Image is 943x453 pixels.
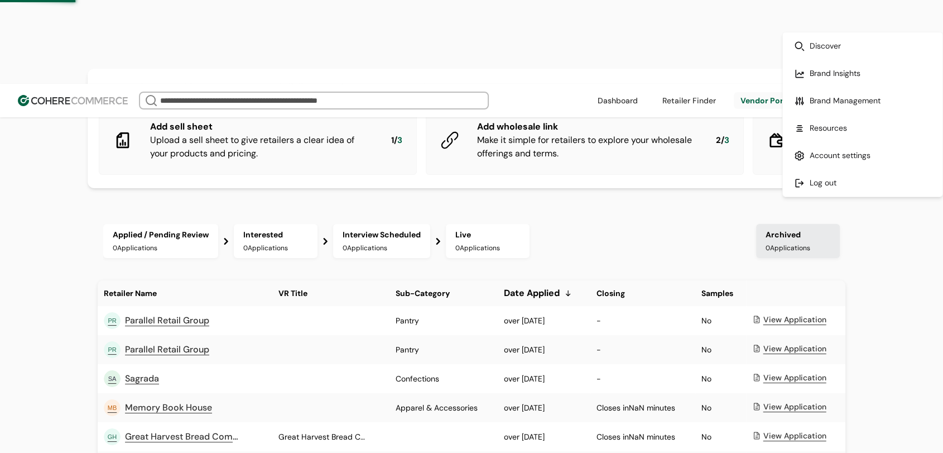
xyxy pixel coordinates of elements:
[396,288,450,298] span: Sub-Category
[701,288,733,298] span: Samples
[763,401,826,413] div: View Application
[766,229,830,241] div: Archived
[397,134,402,147] span: 3
[243,229,308,241] div: Interested
[243,243,308,253] div: 0 Applications
[113,229,209,241] div: Applied / Pending Review
[150,133,373,160] div: Upload a sell sheet to give retailers a clear idea of your products and pricing.
[701,431,711,443] span: No
[125,343,209,356] div: Parallel Retail Group
[125,372,159,385] div: Sagrada
[701,344,711,356] span: No
[752,401,826,413] a: View Application
[104,370,159,387] a: SASagrada
[343,229,421,241] div: Interview Scheduled
[396,315,485,327] div: Pantry
[504,287,560,300] span: Date Applied
[763,430,826,442] div: View Application
[278,288,307,298] span: VR Title
[591,309,695,332] div: -
[504,344,584,356] div: over [DATE]
[701,315,711,327] span: No
[752,430,826,442] a: View Application
[104,399,212,416] a: MBMemory Book House
[591,368,695,390] div: -
[477,120,698,133] div: Add wholesale link
[596,402,686,414] div: Closes in NaN minutes
[701,402,711,414] span: No
[716,134,721,147] span: 2
[752,343,826,355] a: View Application
[278,431,368,443] div: Great Harvest Bread Company
[763,372,826,384] div: View Application
[104,428,243,445] a: GHGreat Harvest Bread Company
[504,373,584,385] div: over [DATE]
[125,401,212,414] div: Memory Book House
[591,338,695,361] div: -
[99,80,448,97] div: A complete profile means more visibility, and more connections.
[104,341,209,358] a: PRParallel Retail Group
[455,229,520,241] div: Live
[125,430,243,444] div: Great Harvest Bread Company
[104,288,157,298] span: Retailer Name
[504,402,584,414] div: over [DATE]
[766,243,830,253] div: 0 Applications
[391,134,394,147] span: 1
[125,314,209,327] div: Parallel Retail Group
[752,372,826,384] a: View Application
[763,343,826,355] div: View Application
[724,134,729,147] span: 3
[701,373,711,385] span: No
[396,402,485,414] div: Apparel & Accessories
[394,134,397,147] span: /
[113,243,209,253] div: 0 Applications
[396,373,485,385] div: Confections
[477,133,698,160] div: Make it simple for retailers to explore your wholesale offerings and terms.
[752,314,826,326] a: View Application
[504,431,584,443] div: over [DATE]
[721,134,724,147] span: /
[150,120,373,133] div: Add sell sheet
[343,243,421,253] div: 0 Applications
[104,312,209,329] a: PRParallel Retail Group
[396,344,485,356] div: Pantry
[596,431,686,443] div: Closes in NaN minutes
[596,288,625,298] span: Closing
[18,95,128,106] img: Cohere Logo
[504,315,584,327] div: over [DATE]
[455,243,520,253] div: 0 Applications
[763,314,826,326] div: View Application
